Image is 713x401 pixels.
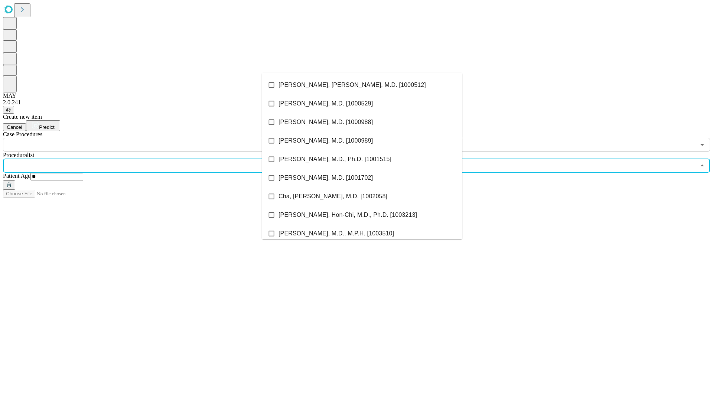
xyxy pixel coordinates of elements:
[279,173,373,182] span: [PERSON_NAME], M.D. [1001702]
[697,160,707,171] button: Close
[7,124,22,130] span: Cancel
[3,123,26,131] button: Cancel
[3,106,14,114] button: @
[279,229,394,238] span: [PERSON_NAME], M.D., M.P.H. [1003510]
[6,107,11,113] span: @
[3,99,710,106] div: 2.0.241
[39,124,54,130] span: Predict
[279,118,373,127] span: [PERSON_NAME], M.D. [1000988]
[279,81,426,89] span: [PERSON_NAME], [PERSON_NAME], M.D. [1000512]
[279,136,373,145] span: [PERSON_NAME], M.D. [1000989]
[26,120,60,131] button: Predict
[279,192,387,201] span: Cha, [PERSON_NAME], M.D. [1002058]
[279,155,391,164] span: [PERSON_NAME], M.D., Ph.D. [1001515]
[3,92,710,99] div: MAY
[279,99,373,108] span: [PERSON_NAME], M.D. [1000529]
[697,140,707,150] button: Open
[3,152,34,158] span: Proceduralist
[3,173,30,179] span: Patient Age
[3,131,42,137] span: Scheduled Procedure
[279,211,417,219] span: [PERSON_NAME], Hon-Chi, M.D., Ph.D. [1003213]
[3,114,42,120] span: Create new item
